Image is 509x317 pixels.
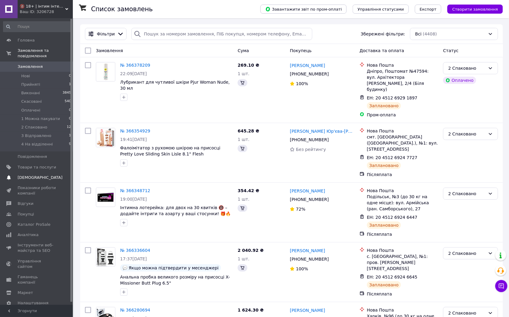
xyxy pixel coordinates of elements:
span: 100% [296,81,308,86]
img: Фото товару [96,128,115,147]
span: 3845 [63,90,71,96]
a: № 366354929 [120,128,150,133]
span: 17:37[DATE] [120,256,147,261]
span: ЕН: 20 4512 6929 1897 [367,95,418,100]
span: Товари та послуги [18,165,56,170]
div: 2 Спаковано [448,65,486,72]
div: 2 Спаковано [448,310,486,316]
span: Виконані [21,90,40,96]
h1: Список замовлень [91,5,153,13]
span: [PHONE_NUMBER] [290,197,329,202]
span: 1 Можна пакувати [21,116,60,122]
span: 12 [67,125,71,130]
img: Фото товару [96,188,115,207]
span: Всі [415,31,422,37]
span: [PHONE_NUMBER] [290,137,329,142]
span: Оплачені [21,108,40,113]
a: № 366336604 [120,248,150,253]
div: смт. [GEOGRAPHIC_DATA] ([GEOGRAPHIC_DATA].), №1: вул. [STREET_ADDRESS] [367,134,438,152]
div: 2 Спаковано [448,131,486,137]
span: 1 шт. [238,137,249,142]
button: Завантажити звіт по пром-оплаті [260,5,347,14]
span: Статус [443,48,459,53]
span: Замовлення [18,64,43,69]
span: Повідомлення [18,154,47,159]
span: Каталог ProSale [18,222,50,227]
span: 1 шт. [238,71,249,76]
span: 4 На відділенні [21,142,53,147]
span: Покупці [18,212,34,217]
a: Анальна пробка великого розміру на присосці X-Missioner Butt Plug 6.5" [120,275,230,285]
div: Заплановано [367,281,401,289]
span: Інструменти веб-майстра та SEO [18,242,56,253]
div: Нова Пошта [367,247,438,253]
img: :speech_balloon: [123,265,127,270]
span: 1 [69,82,71,87]
span: 19:41[DATE] [120,137,147,142]
a: Інтимна лотерейка: для двох на 30 квитків 🔞 – додайте інтриги та азарту у ваші стосунки! 🎁🔥 [120,205,231,216]
div: Післяплата [367,172,438,178]
span: 2 Спаковано [21,125,47,130]
span: Збережені фільтри: [361,31,405,37]
div: Подільськ, №3 (до 30 кг на одне місце): вул. Армійська (ран. Самборського), 27 [367,194,438,212]
span: 1 [69,133,71,138]
img: Фото товару [96,248,115,266]
a: № 366280694 [120,308,150,312]
button: Експорт [415,5,442,14]
span: Управління статусами [358,7,404,12]
div: Оплачено [443,77,476,84]
a: Фото товару [96,62,115,82]
div: 2 Спаковано [448,190,486,197]
span: Головна [18,38,35,43]
span: Управління сайтом [18,259,56,269]
span: Аналітика [18,232,39,238]
span: 269.10 ₴ [238,63,259,68]
span: Якщо можна підтвердити у месенджері [129,265,219,270]
span: (4408) [423,32,437,36]
span: 19:00[DATE] [120,197,147,202]
a: Створити замовлення [441,6,503,11]
span: Відгуки [18,201,33,206]
span: 354.42 ₴ [238,188,259,193]
a: № 366378209 [120,63,150,68]
span: 0 [69,116,71,122]
span: 3 Відправлено [21,133,51,138]
span: 100% [296,266,308,271]
span: ЕН: 20 4512 6924 7727 [367,155,418,160]
span: 1 шт. [238,197,249,202]
a: [PERSON_NAME] [290,62,325,68]
span: ЕН: 20 4512 6924 6645 [367,275,418,279]
span: Нові [21,73,30,79]
div: Пром-оплата [367,112,438,118]
div: Нова Пошта [367,128,438,134]
span: Замовлення [96,48,123,53]
span: Фільтри [97,31,115,37]
span: 9 [69,142,71,147]
span: 1 шт. [238,256,249,261]
a: [PERSON_NAME] [290,188,325,194]
span: [PHONE_NUMBER] [290,257,329,262]
span: ЕН: 20 4512 6924 6447 [367,215,418,220]
div: Заплановано [367,162,401,169]
a: Лубрикант для чутливої шкіри Pjur Woman Nude, 30 мл [120,80,230,91]
span: Маркет [18,290,33,295]
div: Нова Пошта [367,62,438,68]
a: [PERSON_NAME] [290,248,325,254]
img: Фото товару [96,62,115,81]
div: Післяплата [367,291,438,297]
div: Післяплата [367,231,438,237]
span: 540 [65,99,71,104]
span: Експорт [420,7,437,12]
span: Фалоімітатор з рухомою шкірою на присосці Pretty Love Sliding Skin Lisle 8.1" Flesh [120,145,220,156]
span: [DEMOGRAPHIC_DATA] [18,175,63,180]
a: [PERSON_NAME] Юр'єва-[PERSON_NAME] [290,128,355,134]
span: 🔞 18+ | інтим інтернет-магазин 🍓 [20,4,65,9]
span: Гаманець компанії [18,274,56,285]
div: Дніпро, Поштомат №47594: вул. Архітектора [PERSON_NAME], 2/4 (Біля будинку) [367,68,438,92]
button: Управління статусами [353,5,409,14]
